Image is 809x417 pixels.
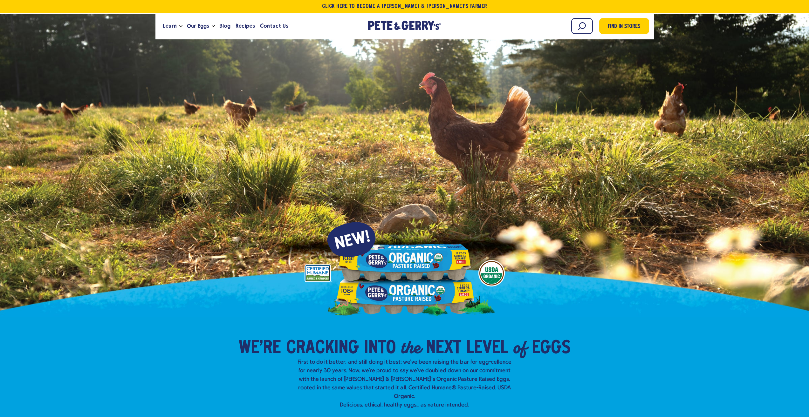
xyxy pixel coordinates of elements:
[163,22,177,30] span: Learn
[599,18,649,34] a: Find in Stores
[184,17,212,35] a: Our Eggs
[364,339,396,358] span: into
[513,336,527,359] em: of
[219,22,230,30] span: Blog
[260,22,288,30] span: Contact Us
[401,336,421,359] em: the
[212,25,215,27] button: Open the dropdown menu for Our Eggs
[295,358,514,409] p: First to do it better, and still doing it best; we've been raising the bar for egg-cellence for n...
[160,17,179,35] a: Learn
[187,22,209,30] span: Our Eggs
[571,18,593,34] input: Search
[217,17,233,35] a: Blog
[466,339,508,358] span: Level
[236,22,255,30] span: Recipes
[532,339,571,358] span: Eggs​
[239,339,281,358] span: We’re
[608,23,640,31] span: Find in Stores
[179,25,182,27] button: Open the dropdown menu for Learn
[233,17,257,35] a: Recipes
[257,17,291,35] a: Contact Us
[286,339,359,358] span: Cracking
[426,339,461,358] span: Next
